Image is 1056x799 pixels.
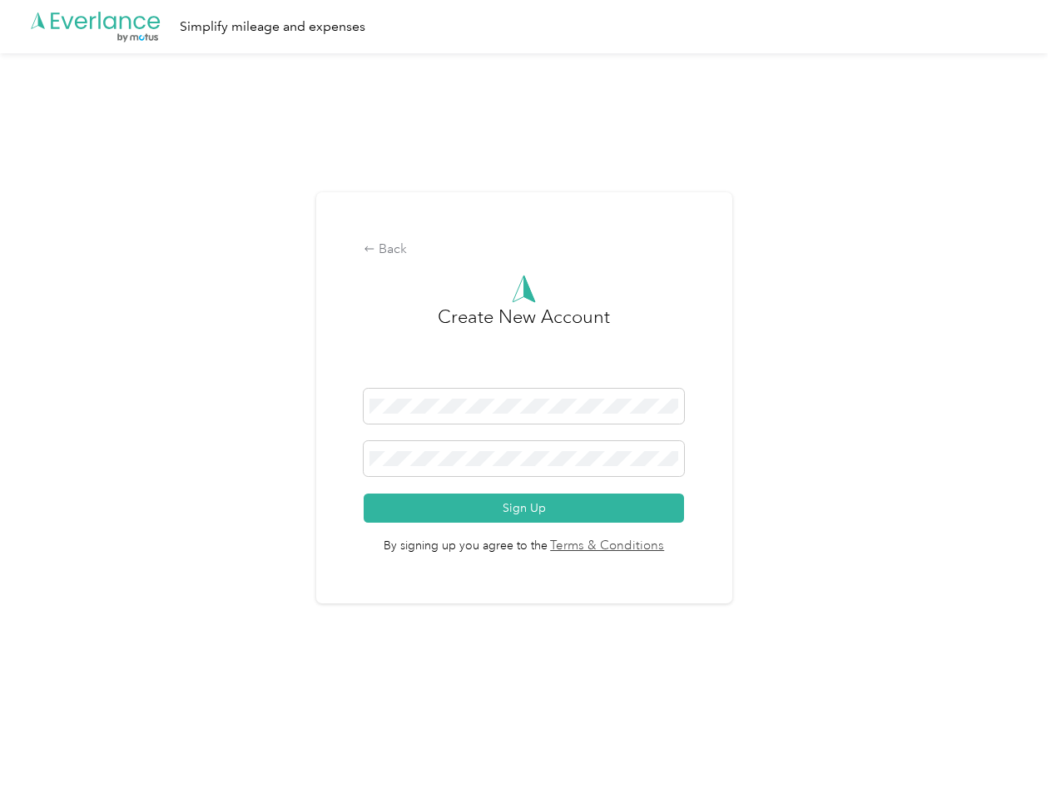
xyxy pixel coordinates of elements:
[364,523,684,556] span: By signing up you agree to the
[548,537,665,556] a: Terms & Conditions
[438,303,610,389] h3: Create New Account
[364,494,684,523] button: Sign Up
[180,17,365,37] div: Simplify mileage and expenses
[364,240,684,260] div: Back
